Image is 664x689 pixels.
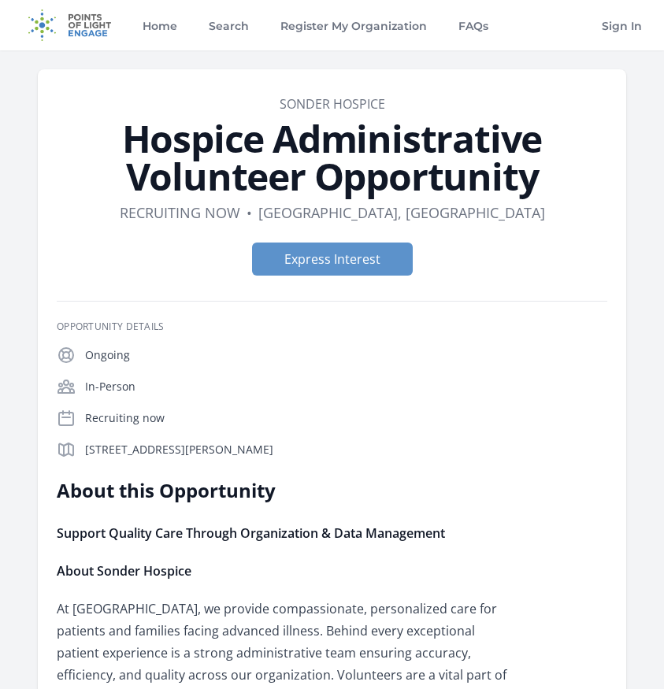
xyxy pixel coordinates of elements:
dd: Recruiting now [120,202,240,224]
h3: Opportunity Details [57,320,607,333]
p: [STREET_ADDRESS][PERSON_NAME] [85,442,607,457]
button: Express Interest [252,243,413,276]
dd: [GEOGRAPHIC_DATA], [GEOGRAPHIC_DATA] [258,202,545,224]
p: Recruiting now [85,410,607,426]
div: • [247,202,252,224]
p: In-Person [85,379,607,395]
a: Sonder Hospice [280,95,385,113]
h2: About this Opportunity [57,478,517,503]
h1: Hospice Administrative Volunteer Opportunity [57,120,607,195]
strong: Support Quality Care Through Organization & Data Management [57,524,445,542]
strong: About Sonder Hospice [57,562,191,580]
p: Ongoing [85,347,607,363]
